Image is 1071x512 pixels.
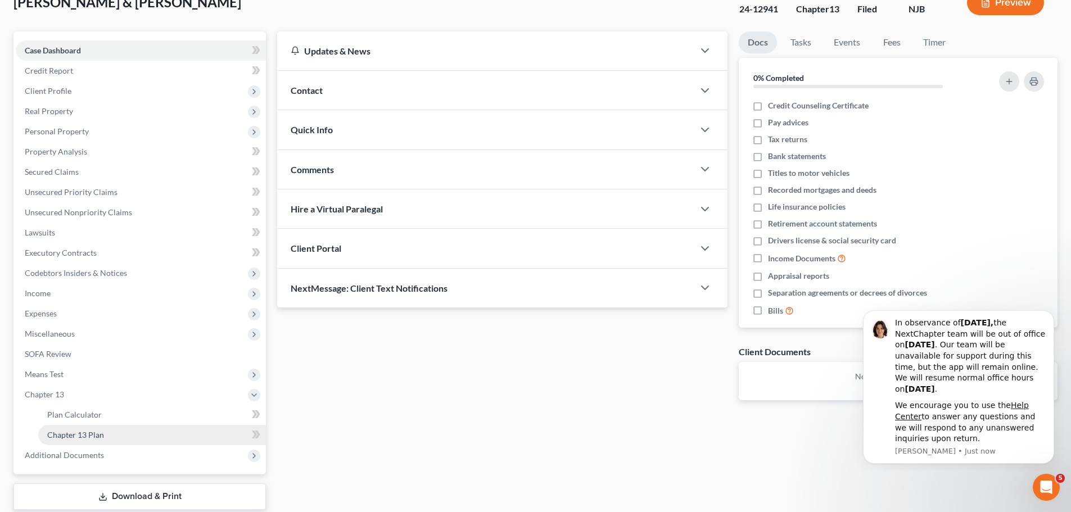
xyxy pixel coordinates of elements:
span: Appraisal reports [768,270,829,282]
span: Chapter 13 [25,389,64,399]
span: 5 [1056,474,1065,483]
span: Credit Report [25,66,73,75]
span: Bills [768,305,783,316]
span: Contact [291,85,323,96]
a: Download & Print [13,483,266,510]
span: Means Test [25,369,64,379]
a: Unsecured Priority Claims [16,182,266,202]
span: Comments [291,164,334,175]
span: Titles to motor vehicles [768,167,849,179]
a: Secured Claims [16,162,266,182]
span: Unsecured Priority Claims [25,187,118,197]
span: SOFA Review [25,349,71,359]
a: Case Dashboard [16,40,266,61]
span: NextMessage: Client Text Notifications [291,283,448,293]
span: Personal Property [25,126,89,136]
span: Quick Info [291,124,333,135]
span: Life insurance policies [768,201,846,212]
a: SOFA Review [16,344,266,364]
a: Tasks [781,31,820,53]
div: NJB [909,3,949,16]
iframe: Intercom notifications message [846,300,1071,470]
p: No client documents yet. [748,371,1049,382]
span: Secured Claims [25,167,79,176]
span: Tax returns [768,134,807,145]
span: Credit Counseling Certificate [768,100,869,111]
a: Events [825,31,869,53]
span: Bank statements [768,151,826,162]
span: Plan Calculator [47,410,102,419]
span: Client Profile [25,86,71,96]
a: Plan Calculator [38,405,266,425]
span: Unsecured Nonpriority Claims [25,207,132,217]
span: Case Dashboard [25,46,81,55]
span: Property Analysis [25,147,87,156]
div: 24-12941 [739,3,778,16]
a: Unsecured Nonpriority Claims [16,202,266,223]
span: Real Property [25,106,73,116]
span: Miscellaneous [25,329,75,338]
span: Client Portal [291,243,341,253]
span: Pay advices [768,117,808,128]
strong: 0% Completed [753,73,804,83]
iframe: Intercom live chat [1033,474,1060,501]
div: Filed [857,3,891,16]
a: Lawsuits [16,223,266,243]
span: Expenses [25,309,57,318]
a: Timer [914,31,955,53]
a: Credit Report [16,61,266,81]
span: Income [25,288,51,298]
a: Chapter 13 Plan [38,425,266,445]
span: Executory Contracts [25,248,97,257]
a: Fees [874,31,910,53]
a: Property Analysis [16,142,266,162]
span: Separation agreements or decrees of divorces [768,287,927,298]
span: Retirement account statements [768,218,877,229]
span: Recorded mortgages and deeds [768,184,876,196]
span: Lawsuits [25,228,55,237]
span: Additional Documents [25,450,104,460]
span: Income Documents [768,253,835,264]
div: Client Documents [739,346,811,357]
span: 13 [829,3,839,14]
div: Updates & News [291,45,680,57]
div: Chapter [796,3,839,16]
a: Docs [739,31,777,53]
span: Chapter 13 Plan [47,430,104,439]
span: Hire a Virtual Paralegal [291,203,383,214]
span: Drivers license & social security card [768,235,896,246]
span: Codebtors Insiders & Notices [25,268,127,278]
a: Executory Contracts [16,243,266,263]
